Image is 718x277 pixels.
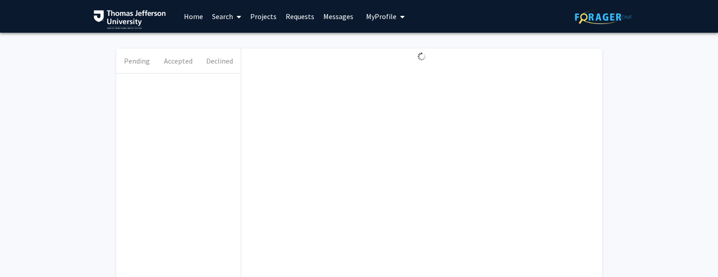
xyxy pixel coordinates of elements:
[679,236,711,270] iframe: Chat
[116,49,158,73] button: Pending
[319,0,358,32] a: Messages
[158,49,199,73] button: Accepted
[575,10,632,24] img: ForagerOne Logo
[414,49,430,64] img: Loading
[366,12,396,21] span: My Profile
[208,0,246,32] a: Search
[199,49,240,73] button: Declined
[246,0,281,32] a: Projects
[179,0,208,32] a: Home
[281,0,319,32] a: Requests
[94,10,166,29] img: Thomas Jefferson University Logo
